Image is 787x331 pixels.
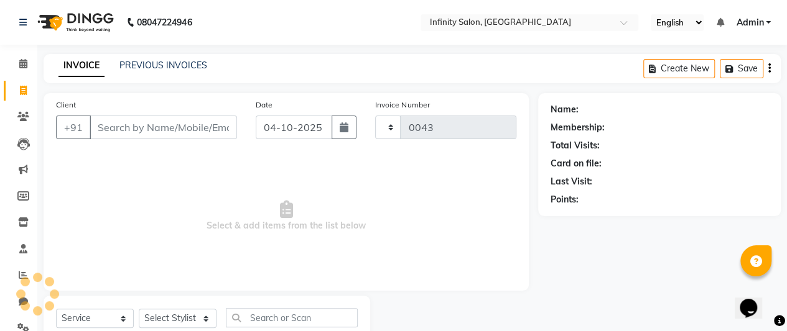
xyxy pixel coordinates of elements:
span: Select & add items from the list below [56,154,516,278]
button: Save [720,59,763,78]
div: Last Visit: [551,175,592,188]
button: +91 [56,116,91,139]
button: Create New [643,59,715,78]
span: Admin [736,16,763,29]
img: logo [32,5,117,40]
div: Membership: [551,121,605,134]
div: Card on file: [551,157,602,170]
label: Invoice Number [375,99,429,111]
b: 08047224946 [137,5,192,40]
iframe: chat widget [735,281,775,319]
input: Search by Name/Mobile/Email/Code [90,116,237,139]
div: Name: [551,103,579,116]
label: Client [56,99,76,111]
div: Points: [551,193,579,206]
a: INVOICE [58,55,105,77]
input: Search or Scan [226,308,358,327]
label: Date [256,99,272,111]
div: Total Visits: [551,139,600,152]
a: PREVIOUS INVOICES [119,60,207,71]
